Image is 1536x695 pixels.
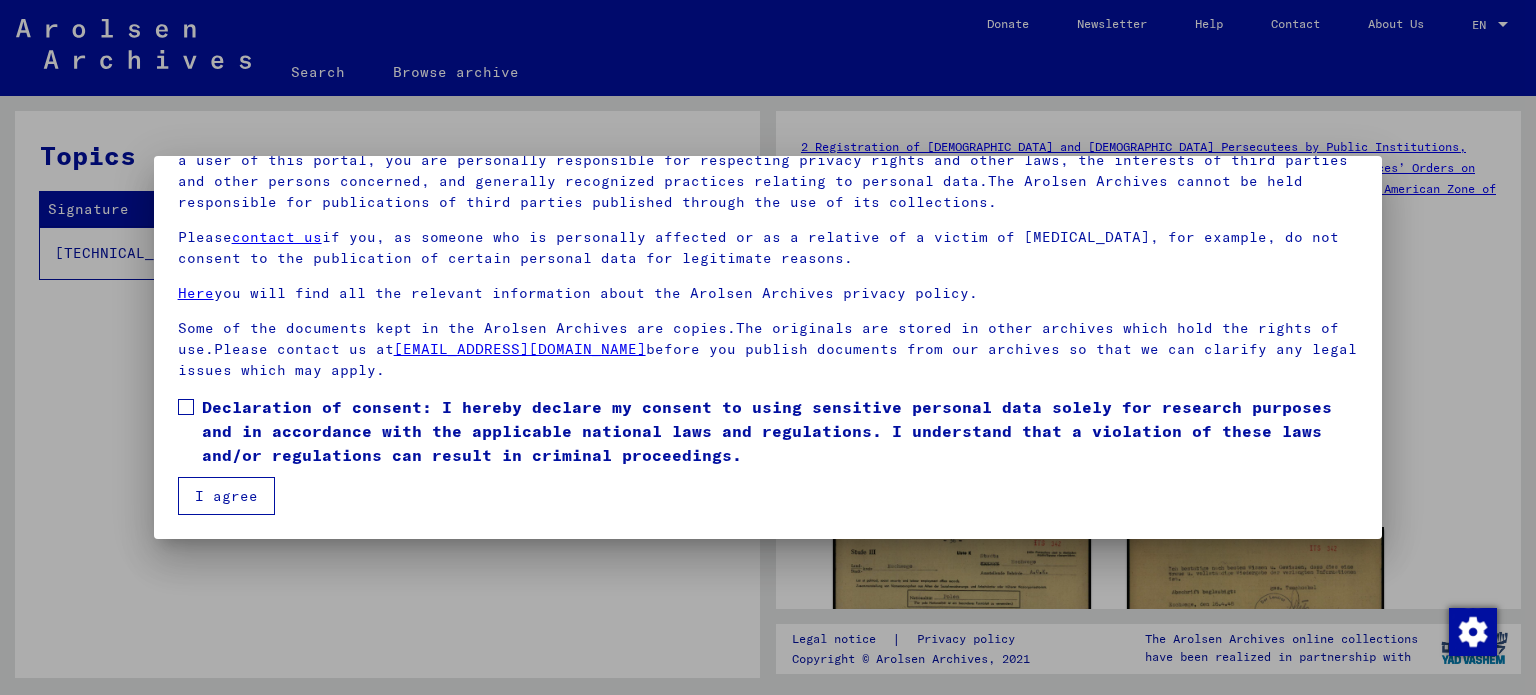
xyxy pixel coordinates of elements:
p: Please if you, as someone who is personally affected or as a relative of a victim of [MEDICAL_DAT... [178,227,1359,269]
button: I agree [178,477,275,515]
p: Some of the documents kept in the Arolsen Archives are copies.The originals are stored in other a... [178,318,1359,381]
p: you will find all the relevant information about the Arolsen Archives privacy policy. [178,283,1359,304]
p: Please note that this portal on victims of Nazi [MEDICAL_DATA] contains sensitive data on identif... [178,129,1359,213]
div: Change consent [1448,607,1496,655]
span: Declaration of consent: I hereby declare my consent to using sensitive personal data solely for r... [202,395,1359,467]
a: contact us [232,228,322,246]
img: Change consent [1449,608,1497,656]
a: Here [178,284,214,302]
a: [EMAIL_ADDRESS][DOMAIN_NAME] [394,340,646,358]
